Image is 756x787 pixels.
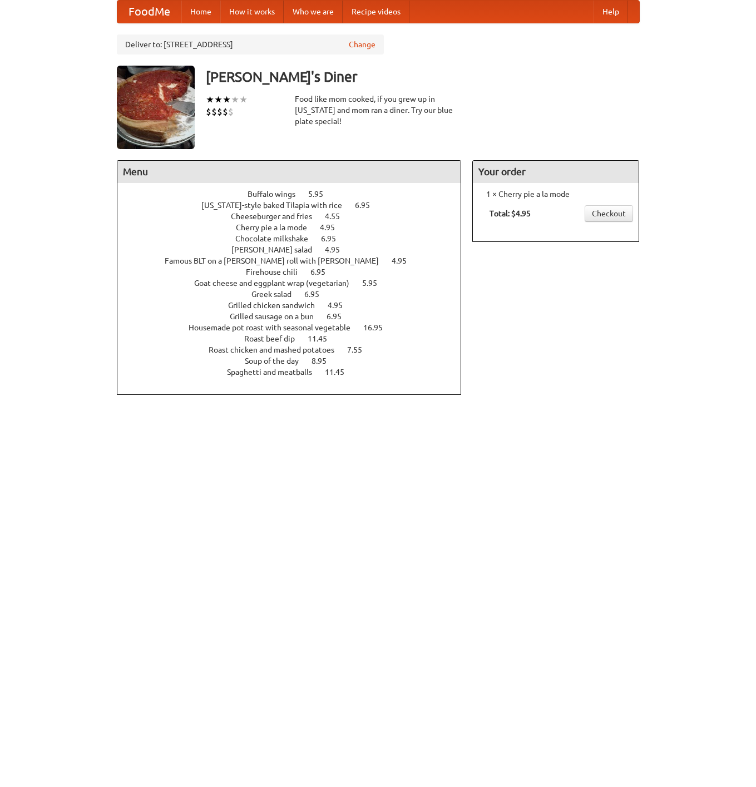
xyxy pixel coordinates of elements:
[343,1,409,23] a: Recipe videos
[236,223,355,232] a: Cherry pie a la mode 4.95
[201,201,391,210] a: [US_STATE]-style baked Tilapia with rice 6.95
[227,368,323,377] span: Spaghetti and meatballs
[235,234,319,243] span: Chocolate milkshake
[490,209,531,218] b: Total: $4.95
[245,357,310,365] span: Soup of the day
[231,212,323,221] span: Cheeseburger and fries
[585,205,633,222] a: Checkout
[392,256,418,265] span: 4.95
[211,106,217,118] li: $
[304,290,330,299] span: 6.95
[246,268,346,276] a: Firehouse chili 6.95
[223,106,228,118] li: $
[206,93,214,106] li: ★
[206,106,211,118] li: $
[239,93,248,106] li: ★
[245,357,347,365] a: Soup of the day 8.95
[321,234,347,243] span: 6.95
[478,189,633,200] li: 1 × Cherry pie a la mode
[251,290,340,299] a: Greek salad 6.95
[308,190,334,199] span: 5.95
[244,334,348,343] a: Roast beef dip 11.45
[231,245,323,254] span: [PERSON_NAME] salad
[231,212,360,221] a: Cheeseburger and fries 4.55
[473,161,639,183] h4: Your order
[320,223,346,232] span: 4.95
[217,106,223,118] li: $
[327,312,353,321] span: 6.95
[227,368,365,377] a: Spaghetti and meatballs 11.45
[117,1,181,23] a: FoodMe
[189,323,362,332] span: Housemade pot roast with seasonal vegetable
[194,279,398,288] a: Goat cheese and eggplant wrap (vegetarian) 5.95
[117,34,384,55] div: Deliver to: [STREET_ADDRESS]
[246,268,309,276] span: Firehouse chili
[295,93,462,127] div: Food like mom cooked, if you grew up in [US_STATE] and mom ran a diner. Try our blue plate special!
[325,245,351,254] span: 4.95
[231,93,239,106] li: ★
[235,234,357,243] a: Chocolate milkshake 6.95
[325,368,355,377] span: 11.45
[312,357,338,365] span: 8.95
[248,190,344,199] a: Buffalo wings 5.95
[194,279,360,288] span: Goat cheese and eggplant wrap (vegetarian)
[362,279,388,288] span: 5.95
[228,106,234,118] li: $
[228,301,363,310] a: Grilled chicken sandwich 4.95
[310,268,337,276] span: 6.95
[181,1,220,23] a: Home
[230,312,325,321] span: Grilled sausage on a bun
[165,256,390,265] span: Famous BLT on a [PERSON_NAME] roll with [PERSON_NAME]
[117,66,195,149] img: angular.jpg
[165,256,427,265] a: Famous BLT on a [PERSON_NAME] roll with [PERSON_NAME] 4.95
[355,201,381,210] span: 6.95
[201,201,353,210] span: [US_STATE]-style baked Tilapia with rice
[349,39,375,50] a: Change
[244,334,306,343] span: Roast beef dip
[328,301,354,310] span: 4.95
[236,223,318,232] span: Cherry pie a la mode
[308,334,338,343] span: 11.45
[209,345,383,354] a: Roast chicken and mashed potatoes 7.55
[214,93,223,106] li: ★
[230,312,362,321] a: Grilled sausage on a bun 6.95
[594,1,628,23] a: Help
[325,212,351,221] span: 4.55
[209,345,345,354] span: Roast chicken and mashed potatoes
[284,1,343,23] a: Who we are
[347,345,373,354] span: 7.55
[223,93,231,106] li: ★
[206,66,640,88] h3: [PERSON_NAME]'s Diner
[220,1,284,23] a: How it works
[231,245,360,254] a: [PERSON_NAME] salad 4.95
[117,161,461,183] h4: Menu
[248,190,307,199] span: Buffalo wings
[228,301,326,310] span: Grilled chicken sandwich
[363,323,394,332] span: 16.95
[251,290,303,299] span: Greek salad
[189,323,403,332] a: Housemade pot roast with seasonal vegetable 16.95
